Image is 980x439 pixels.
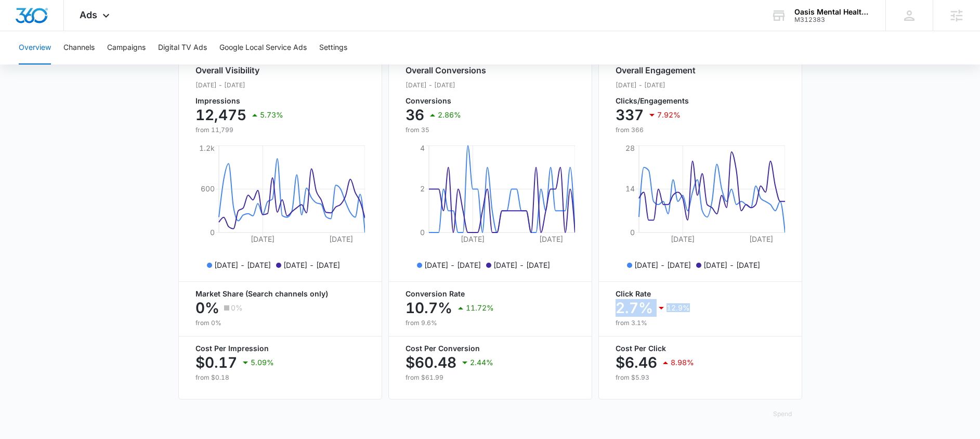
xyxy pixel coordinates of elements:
[406,300,452,316] p: 10.7%
[406,318,575,328] p: from 9.6%
[424,260,481,270] p: [DATE] - [DATE]
[201,184,215,193] tspan: 600
[260,111,283,119] p: 5.73%
[616,64,696,76] h2: Overall Engagement
[470,359,493,366] p: 2.44%
[667,304,690,312] p: 12.9%
[616,125,696,135] p: from 366
[195,373,365,382] p: from $0.18
[616,354,657,371] p: $6.46
[107,31,146,64] button: Campaigns
[616,345,785,352] p: Cost Per Click
[438,111,461,119] p: 2.86%
[406,107,424,123] p: 36
[461,235,485,243] tspan: [DATE]
[231,304,243,312] p: 0%
[251,359,274,366] p: 5.09%
[329,235,353,243] tspan: [DATE]
[493,260,550,270] p: [DATE] - [DATE]
[703,260,760,270] p: [DATE] - [DATE]
[195,318,365,328] p: from 0%
[420,184,425,193] tspan: 2
[616,318,785,328] p: from 3.1%
[63,31,95,64] button: Channels
[749,235,773,243] tspan: [DATE]
[195,97,283,105] p: Impressions
[80,9,97,20] span: Ads
[625,144,635,152] tspan: 28
[406,290,575,298] p: Conversion Rate
[19,31,51,64] button: Overview
[671,359,694,366] p: 8.98%
[630,228,635,237] tspan: 0
[158,31,207,64] button: Digital TV Ads
[420,228,425,237] tspan: 0
[406,125,486,135] p: from 35
[195,354,237,371] p: $0.17
[625,184,635,193] tspan: 14
[210,228,215,237] tspan: 0
[616,373,785,382] p: from $5.93
[199,144,215,152] tspan: 1.2k
[283,260,340,270] p: [DATE] - [DATE]
[539,235,563,243] tspan: [DATE]
[763,402,802,427] button: Spend
[616,300,653,316] p: 2.7%
[616,97,696,105] p: Clicks/Engagements
[219,31,307,64] button: Google Local Service Ads
[794,16,870,23] div: account id
[195,125,283,135] p: from 11,799
[466,304,494,312] p: 11.72%
[406,373,575,382] p: from $61.99
[406,97,486,105] p: Conversions
[616,290,785,298] p: Click Rate
[671,235,695,243] tspan: [DATE]
[616,107,644,123] p: 337
[195,300,219,316] p: 0%
[195,345,365,352] p: Cost Per Impression
[195,64,283,76] h2: Overall Visibility
[616,81,696,90] p: [DATE] - [DATE]
[420,144,425,152] tspan: 4
[251,235,275,243] tspan: [DATE]
[214,260,271,270] p: [DATE] - [DATE]
[319,31,347,64] button: Settings
[657,111,681,119] p: 7.92%
[195,290,365,298] p: Market Share (Search channels only)
[634,260,691,270] p: [DATE] - [DATE]
[406,345,575,352] p: Cost Per Conversion
[794,8,870,16] div: account name
[195,81,283,90] p: [DATE] - [DATE]
[195,107,246,123] p: 12,475
[406,354,456,371] p: $60.48
[406,64,486,76] h2: Overall Conversions
[406,81,486,90] p: [DATE] - [DATE]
